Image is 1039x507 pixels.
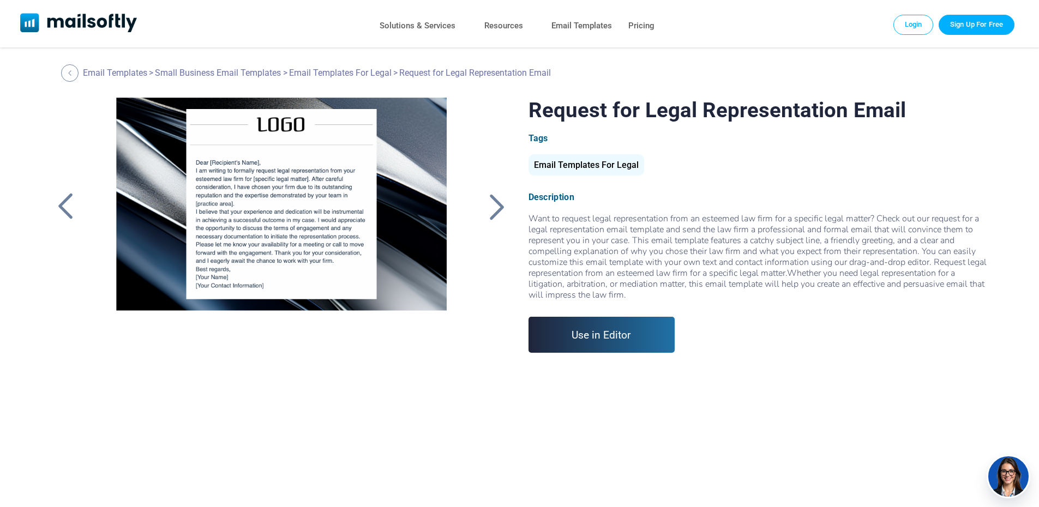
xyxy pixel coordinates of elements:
a: Trial [939,15,1014,34]
div: Email Templates For Legal [528,154,644,176]
a: Request for Legal Representation Email [98,98,465,370]
div: Tags [528,133,987,143]
a: Email Templates [83,68,147,78]
a: Small Business Email Templates [155,68,281,78]
a: Login [893,15,934,34]
div: Description [528,192,987,202]
a: Solutions & Services [380,18,455,34]
a: Pricing [628,18,654,34]
h1: Request for Legal Representation Email [528,98,987,122]
a: Mailsoftly [20,13,137,34]
a: Back [61,64,81,82]
a: Email Templates For Legal [528,164,644,169]
div: Want to request legal representation from an esteemed law firm for a specific legal matter? Check... [528,213,987,300]
a: Back [52,192,79,221]
a: Email Templates For Legal [289,68,392,78]
a: Use in Editor [528,317,675,353]
a: Email Templates [551,18,612,34]
a: Back [484,192,511,221]
a: Resources [484,18,523,34]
